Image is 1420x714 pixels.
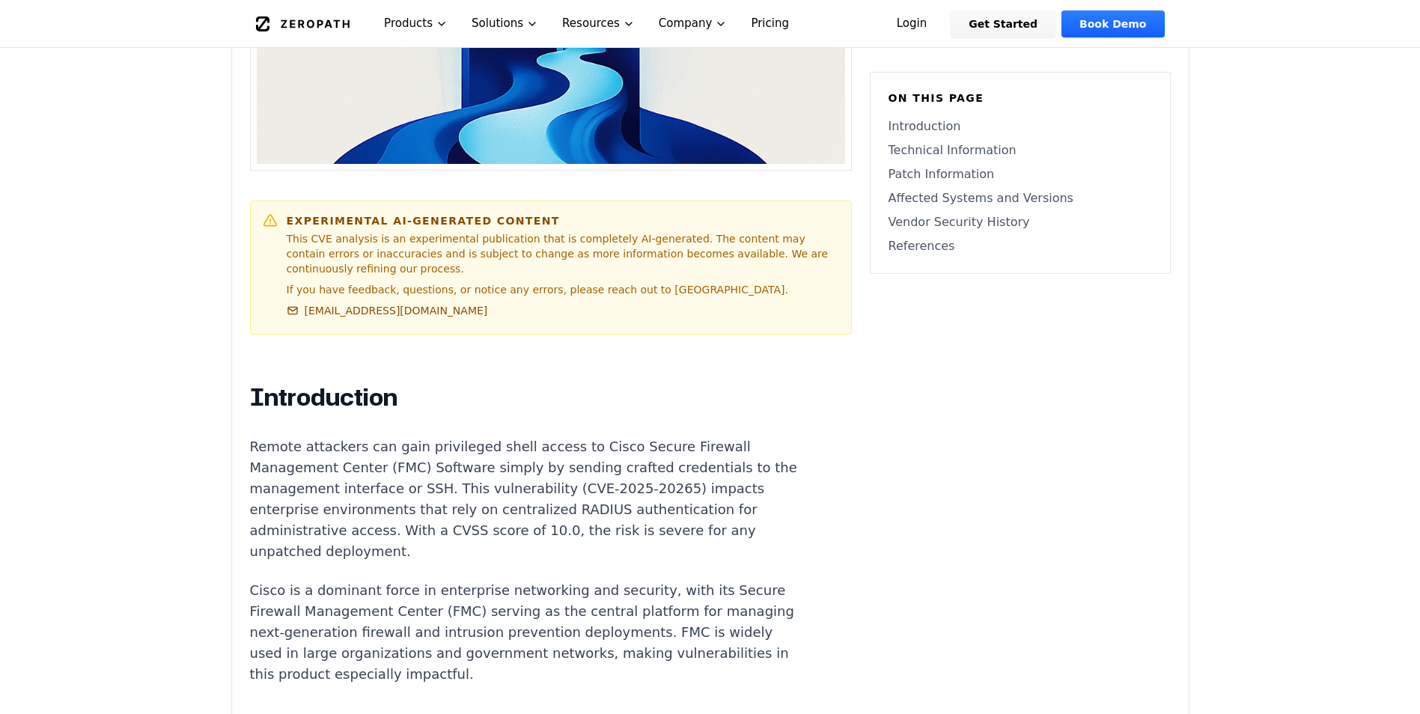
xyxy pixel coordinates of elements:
a: Introduction [889,118,1152,135]
h2: Introduction [250,382,807,412]
a: Vendor Security History [889,213,1152,231]
a: Technical Information [889,141,1152,159]
a: Book Demo [1061,10,1164,37]
p: This CVE analysis is an experimental publication that is completely AI-generated. The content may... [287,231,839,276]
a: Patch Information [889,165,1152,183]
a: Affected Systems and Versions [889,189,1152,207]
h6: On this page [889,91,1152,106]
a: References [889,237,1152,255]
h6: Experimental AI-Generated Content [287,213,839,228]
a: Get Started [951,10,1055,37]
p: Remote attackers can gain privileged shell access to Cisco Secure Firewall Management Center (FMC... [250,436,807,562]
a: [EMAIL_ADDRESS][DOMAIN_NAME] [287,303,488,318]
p: If you have feedback, questions, or notice any errors, please reach out to [GEOGRAPHIC_DATA]. [287,282,839,297]
a: Login [879,10,945,37]
p: Cisco is a dominant force in enterprise networking and security, with its Secure Firewall Managem... [250,580,807,685]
